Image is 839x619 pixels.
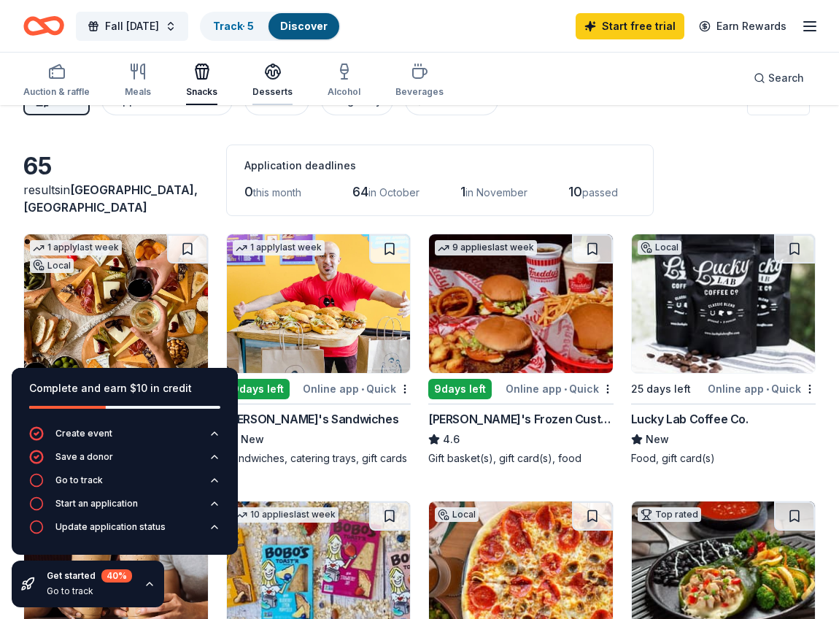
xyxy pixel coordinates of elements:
[29,520,220,543] button: Update application status
[125,57,151,105] button: Meals
[252,86,293,98] div: Desserts
[226,451,411,466] div: Sandwiches, catering trays, gift cards
[30,240,122,255] div: 1 apply last week
[428,379,492,399] div: 9 days left
[428,410,614,428] div: [PERSON_NAME]'s Frozen Custard & Steakburgers
[708,380,816,398] div: Online app Quick
[244,157,635,174] div: Application deadlines
[435,507,479,522] div: Local
[646,431,669,448] span: New
[23,182,198,215] span: in
[200,12,341,41] button: Track· 5Discover
[23,86,90,98] div: Auction & raffle
[361,383,364,395] span: •
[632,234,816,373] img: Image for Lucky Lab Coffee Co.
[24,234,208,373] img: Image for Antonelli's Cheese Shop
[328,86,360,98] div: Alcohol
[105,18,159,35] span: Fall [DATE]
[125,86,151,98] div: Meals
[328,57,360,105] button: Alcohol
[429,234,613,373] img: Image for Freddy's Frozen Custard & Steakburgers
[23,234,209,466] a: Image for Antonelli's Cheese Shop1 applylast weekLocal9days leftOnline app•Quick[PERSON_NAME] Che...
[213,20,254,32] a: Track· 5
[186,86,217,98] div: Snacks
[55,451,113,463] div: Save a donor
[742,64,816,93] button: Search
[55,498,138,510] div: Start an application
[460,184,465,199] span: 1
[465,186,527,199] span: in November
[227,234,411,373] img: Image for Ike's Sandwiches
[352,184,368,199] span: 64
[55,428,112,439] div: Create event
[280,20,328,32] a: Discover
[226,410,399,428] div: [PERSON_NAME]'s Sandwiches
[29,426,220,450] button: Create event
[631,380,691,398] div: 25 days left
[186,57,217,105] button: Snacks
[576,13,684,39] a: Start free trial
[506,380,614,398] div: Online app Quick
[233,240,325,255] div: 1 apply last week
[395,86,444,98] div: Beverages
[631,234,816,466] a: Image for Lucky Lab Coffee Co.Local25 days leftOnline app•QuickLucky Lab Coffee Co.NewFood, gift ...
[241,431,264,448] span: New
[226,234,411,466] a: Image for Ike's Sandwiches1 applylast week9days leftOnline app•Quick[PERSON_NAME]'s SandwichesNew...
[638,240,681,255] div: Local
[395,57,444,105] button: Beverages
[233,507,339,523] div: 10 applies last week
[101,569,132,583] div: 40 %
[55,521,166,533] div: Update application status
[631,410,749,428] div: Lucky Lab Coffee Co.
[29,496,220,520] button: Start an application
[226,379,290,399] div: 9 days left
[23,181,209,216] div: results
[23,182,198,215] span: [GEOGRAPHIC_DATA], [GEOGRAPHIC_DATA]
[47,585,132,597] div: Go to track
[443,431,460,448] span: 4.6
[29,380,220,397] div: Complete and earn $10 in credit
[428,451,614,466] div: Gift basket(s), gift card(s), food
[23,152,209,181] div: 65
[568,184,582,199] span: 10
[303,380,411,398] div: Online app Quick
[47,569,132,583] div: Get started
[244,184,253,199] span: 0
[368,186,419,199] span: in October
[428,234,614,466] a: Image for Freddy's Frozen Custard & Steakburgers9 applieslast week9days leftOnline app•Quick[PERS...
[252,57,293,105] button: Desserts
[582,186,618,199] span: passed
[23,9,64,43] a: Home
[76,12,188,41] button: Fall [DATE]
[435,240,537,255] div: 9 applies last week
[768,69,804,87] span: Search
[631,451,816,466] div: Food, gift card(s)
[23,57,90,105] button: Auction & raffle
[30,258,74,273] div: Local
[29,450,220,473] button: Save a donor
[690,13,795,39] a: Earn Rewards
[253,186,301,199] span: this month
[638,507,701,522] div: Top rated
[29,473,220,496] button: Go to track
[564,383,567,395] span: •
[766,383,769,395] span: •
[55,474,103,486] div: Go to track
